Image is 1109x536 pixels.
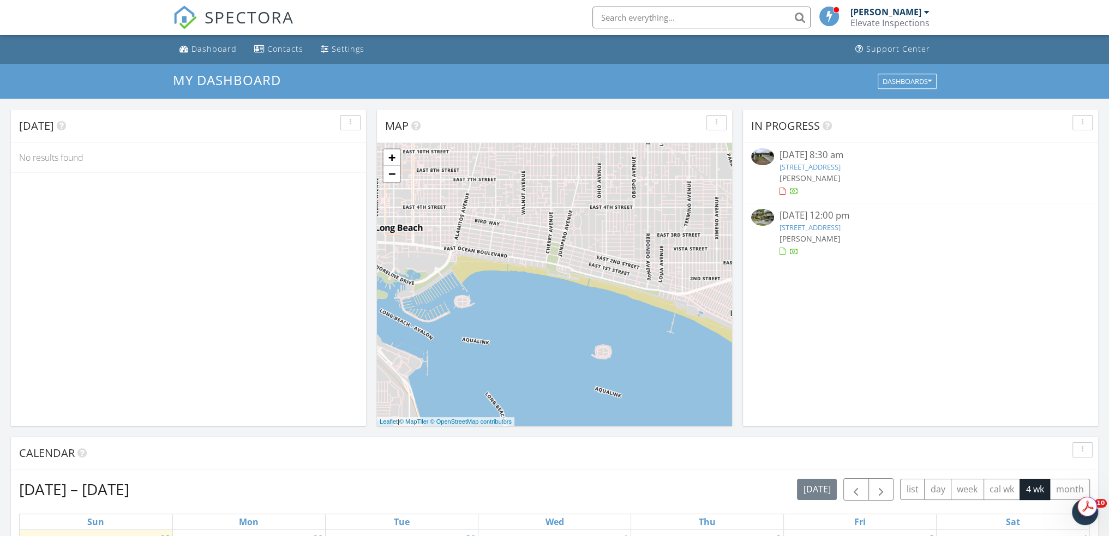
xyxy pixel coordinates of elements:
[85,514,106,529] a: Sunday
[751,209,1090,257] a: [DATE] 12:00 pm [STREET_ADDRESS] [PERSON_NAME]
[19,445,75,460] span: Calendar
[205,5,294,28] span: SPECTORA
[780,222,841,232] a: [STREET_ADDRESS]
[697,514,718,529] a: Thursday
[11,143,366,172] div: No results found
[883,77,932,85] div: Dashboards
[1004,514,1022,529] a: Saturday
[900,479,925,500] button: list
[878,74,937,89] button: Dashboards
[852,514,868,529] a: Friday
[780,209,1062,222] div: [DATE] 12:00 pm
[173,5,197,29] img: The Best Home Inspection Software - Spectora
[430,418,512,425] a: © OpenStreetMap contributors
[751,209,774,226] img: 9560455%2Fcover_photos%2FRHrut0u4lTIXmripxsFW%2Fsmall.jpg
[250,39,308,59] a: Contacts
[237,514,261,529] a: Monday
[267,44,303,54] div: Contacts
[1072,499,1098,525] iframe: Intercom live chat
[751,148,1090,197] a: [DATE] 8:30 am [STREET_ADDRESS] [PERSON_NAME]
[924,479,951,500] button: day
[843,478,869,501] button: Previous
[780,233,841,244] span: [PERSON_NAME]
[380,418,398,425] a: Leaflet
[780,173,841,183] span: [PERSON_NAME]
[19,478,129,500] h2: [DATE] – [DATE]
[1050,479,1090,500] button: month
[392,514,412,529] a: Tuesday
[850,7,921,17] div: [PERSON_NAME]
[797,479,837,500] button: [DATE]
[377,417,514,426] div: |
[385,118,409,133] span: Map
[868,478,894,501] button: Next
[751,148,774,165] img: 9571615%2Fcover_photos%2FAaWgHimNClloUzUqQwVJ%2Fsmall.jpg
[851,39,934,59] a: Support Center
[592,7,811,28] input: Search everything...
[951,479,984,500] button: week
[383,166,400,182] a: Zoom out
[751,118,820,133] span: In Progress
[191,44,237,54] div: Dashboard
[850,17,930,28] div: Elevate Inspections
[173,15,294,38] a: SPECTORA
[399,418,429,425] a: © MapTiler
[984,479,1021,500] button: cal wk
[19,118,54,133] span: [DATE]
[780,148,1062,162] div: [DATE] 8:30 am
[173,71,281,89] span: My Dashboard
[175,39,241,59] a: Dashboard
[866,44,930,54] div: Support Center
[1020,479,1050,500] button: 4 wk
[543,514,566,529] a: Wednesday
[780,162,841,172] a: [STREET_ADDRESS]
[383,149,400,166] a: Zoom in
[332,44,364,54] div: Settings
[316,39,369,59] a: Settings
